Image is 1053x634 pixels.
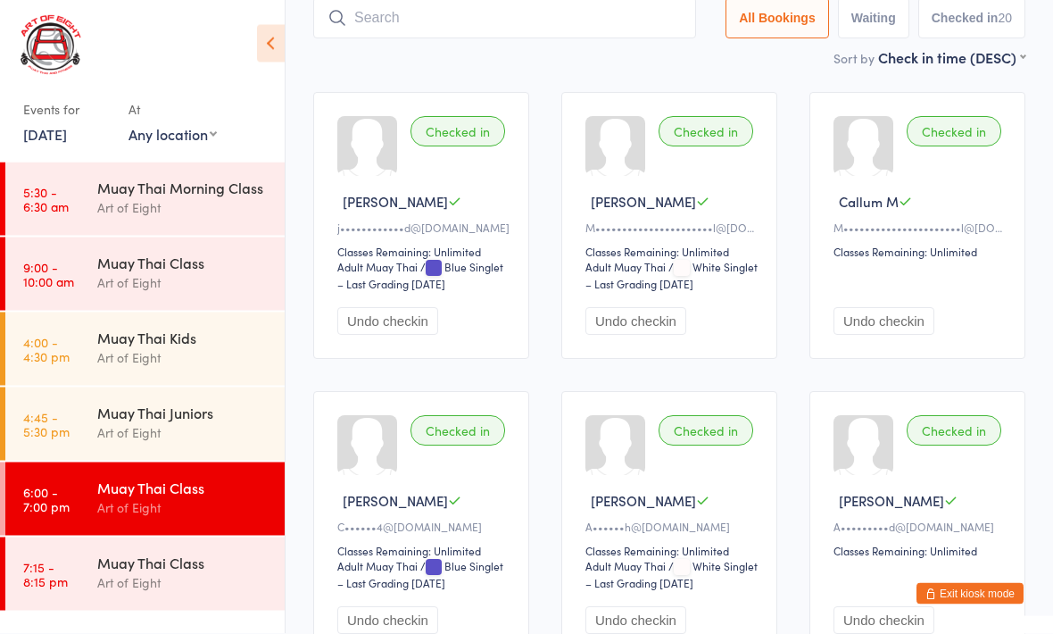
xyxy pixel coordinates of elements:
div: C••••••4@[DOMAIN_NAME] [337,520,510,535]
div: At [129,95,217,124]
div: Checked in [659,117,753,147]
div: Classes Remaining: Unlimited [833,544,1007,559]
div: Adult Muay Thai [337,559,418,574]
span: Callum M [839,193,899,212]
div: Checked in [659,416,753,446]
span: [PERSON_NAME] [343,492,448,511]
button: Undo checkin [337,308,438,336]
time: 6:00 - 7:00 pm [23,485,70,513]
button: Undo checkin [833,308,934,336]
div: Checked in [907,117,1001,147]
div: Muay Thai Class [97,253,269,272]
div: Art of Eight [97,422,269,443]
span: [PERSON_NAME] [343,193,448,212]
div: Adult Muay Thai [585,260,666,275]
div: Events for [23,95,111,124]
button: Exit kiosk mode [916,583,1024,605]
div: Muay Thai Morning Class [97,178,269,197]
div: A••••••h@[DOMAIN_NAME] [585,520,759,535]
a: [DATE] [23,124,67,144]
div: Check in time (DESC) [878,48,1025,68]
div: Art of Eight [97,197,269,218]
div: Muay Thai Class [97,478,269,497]
time: 5:30 - 6:30 am [23,185,69,213]
div: 20 [998,12,1012,26]
div: Classes Remaining: Unlimited [833,245,1007,260]
div: Adult Muay Thai [337,260,418,275]
div: Checked in [410,117,505,147]
div: Classes Remaining: Unlimited [585,544,759,559]
span: [PERSON_NAME] [591,492,696,511]
span: [PERSON_NAME] [591,193,696,212]
a: 9:00 -10:00 amMuay Thai ClassArt of Eight [5,238,285,311]
label: Sort by [833,50,875,68]
button: Undo checkin [585,308,686,336]
span: [PERSON_NAME] [839,492,944,511]
div: Art of Eight [97,347,269,368]
div: Muay Thai Juniors [97,403,269,422]
div: Muay Thai Class [97,553,269,572]
div: Art of Eight [97,497,269,518]
img: Art of Eight [18,13,85,77]
div: Classes Remaining: Unlimited [337,245,510,260]
div: Checked in [410,416,505,446]
div: M••••••••••••••••••••••l@[DOMAIN_NAME] [585,221,759,236]
div: Art of Eight [97,272,269,293]
a: 7:15 -8:15 pmMuay Thai ClassArt of Eight [5,538,285,611]
div: Classes Remaining: Unlimited [585,245,759,260]
time: 4:00 - 4:30 pm [23,335,70,363]
a: 5:30 -6:30 amMuay Thai Morning ClassArt of Eight [5,163,285,236]
div: Classes Remaining: Unlimited [337,544,510,559]
div: A•••••••••d@[DOMAIN_NAME] [833,520,1007,535]
time: 9:00 - 10:00 am [23,260,74,288]
time: 7:15 - 8:15 pm [23,560,68,588]
div: Muay Thai Kids [97,328,269,347]
div: Art of Eight [97,572,269,593]
div: j••••••••••••d@[DOMAIN_NAME] [337,221,510,236]
a: 6:00 -7:00 pmMuay Thai ClassArt of Eight [5,463,285,536]
div: Any location [129,124,217,144]
div: Checked in [907,416,1001,446]
time: 4:45 - 5:30 pm [23,410,70,438]
a: 4:00 -4:30 pmMuay Thai KidsArt of Eight [5,313,285,386]
div: Adult Muay Thai [585,559,666,574]
div: M••••••••••••••••••••••l@[DOMAIN_NAME] [833,221,1007,236]
a: 4:45 -5:30 pmMuay Thai JuniorsArt of Eight [5,388,285,461]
